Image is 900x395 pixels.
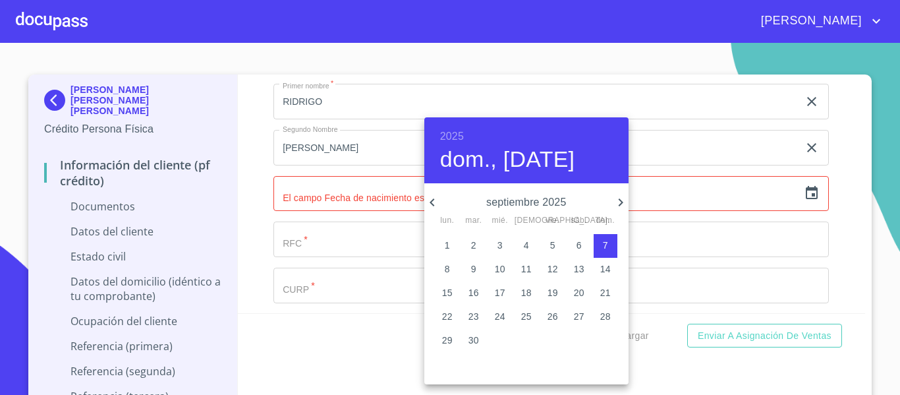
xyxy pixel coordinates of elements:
[521,310,532,323] p: 25
[515,258,538,282] button: 11
[462,305,486,329] button: 23
[594,214,617,228] span: dom.
[445,262,450,276] p: 8
[468,310,479,323] p: 23
[440,195,613,210] p: septiembre 2025
[488,214,512,228] span: mié.
[541,214,565,228] span: vie.
[600,286,611,299] p: 21
[515,282,538,305] button: 18
[567,282,591,305] button: 20
[445,239,450,252] p: 1
[462,258,486,282] button: 9
[594,305,617,329] button: 28
[548,286,558,299] p: 19
[594,282,617,305] button: 21
[497,239,503,252] p: 3
[436,282,459,305] button: 15
[468,286,479,299] p: 16
[436,305,459,329] button: 22
[495,262,505,276] p: 10
[488,282,512,305] button: 17
[442,310,453,323] p: 22
[440,146,575,173] button: dom., [DATE]
[574,286,584,299] p: 20
[541,282,565,305] button: 19
[515,234,538,258] button: 4
[600,262,611,276] p: 14
[488,305,512,329] button: 24
[436,329,459,353] button: 29
[495,286,505,299] p: 17
[567,305,591,329] button: 27
[442,334,453,347] p: 29
[436,258,459,282] button: 8
[471,262,476,276] p: 9
[462,234,486,258] button: 2
[468,334,479,347] p: 30
[567,258,591,282] button: 13
[603,239,608,252] p: 7
[462,282,486,305] button: 16
[488,234,512,258] button: 3
[462,214,486,228] span: mar.
[495,310,505,323] p: 24
[594,258,617,282] button: 14
[548,310,558,323] p: 26
[440,127,464,146] button: 2025
[541,305,565,329] button: 26
[442,286,453,299] p: 15
[600,310,611,323] p: 28
[567,214,591,228] span: sáb.
[515,214,538,228] span: [DEMOGRAPHIC_DATA].
[471,239,476,252] p: 2
[594,234,617,258] button: 7
[577,239,582,252] p: 6
[574,310,584,323] p: 27
[541,258,565,282] button: 12
[462,329,486,353] button: 30
[436,234,459,258] button: 1
[567,234,591,258] button: 6
[515,305,538,329] button: 25
[541,234,565,258] button: 5
[524,239,529,252] p: 4
[488,258,512,282] button: 10
[550,239,555,252] p: 5
[574,262,584,276] p: 13
[521,286,532,299] p: 18
[436,214,459,228] span: lun.
[521,262,532,276] p: 11
[548,262,558,276] p: 12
